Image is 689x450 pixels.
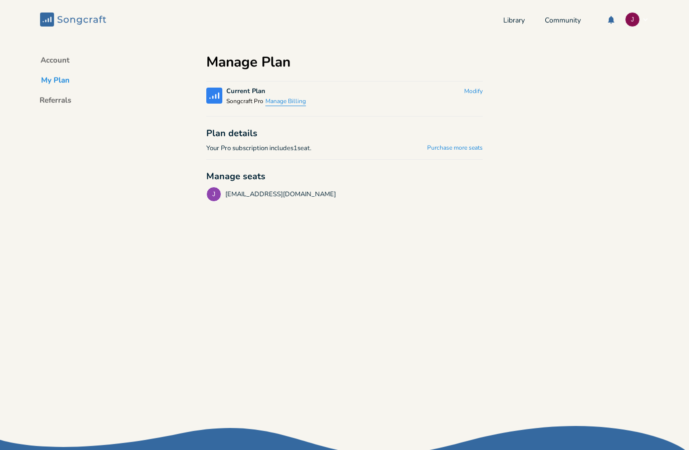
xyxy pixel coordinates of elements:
[464,88,483,96] button: Modify
[226,98,306,106] div: Songcraft Pro
[206,144,311,153] span: Your Pro subscription includes 1 seat .
[206,129,483,138] div: Plan details
[225,190,336,199] div: [EMAIL_ADDRESS][DOMAIN_NAME]
[427,144,483,153] a: Purchase more seats
[206,55,290,69] h1: Manage Plan
[33,55,78,69] button: Account
[265,98,306,106] button: Manage Billing
[625,12,649,27] button: J
[545,17,581,26] a: Community
[226,88,265,95] div: Current Plan
[33,75,78,89] button: My Plan
[206,172,483,181] div: Manage seats
[503,17,525,26] a: Library
[625,12,640,27] div: Jack
[206,187,221,202] div: Jack.axcelson
[32,95,79,109] button: Referrals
